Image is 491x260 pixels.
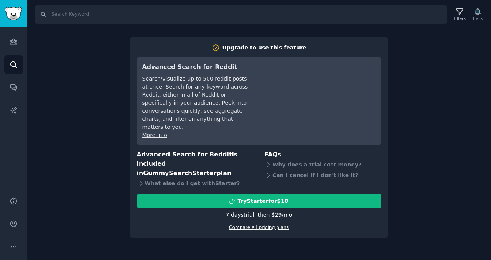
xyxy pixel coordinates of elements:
iframe: YouTube video player [261,63,376,120]
a: Compare all pricing plans [229,225,289,230]
h3: Advanced Search for Reddit [142,63,250,72]
div: 7 days trial, then $ 29 /mo [226,211,292,219]
a: More info [142,132,167,138]
span: GummySearch Starter [143,169,216,177]
h3: FAQs [264,150,381,160]
button: TryStarterfor$10 [137,194,381,208]
div: Upgrade to use this feature [222,44,306,52]
div: Search/visualize up to 500 reddit posts at once. Search for any keyword across Reddit, either in ... [142,75,250,131]
div: Why does a trial cost money? [264,159,381,170]
img: GummySearch logo [5,7,22,20]
div: Filters [454,16,466,21]
div: What else do I get with Starter ? [137,178,254,189]
div: Try Starter for $10 [237,197,288,205]
input: Search Keyword [35,5,447,24]
div: Can I cancel if I don't like it? [264,170,381,181]
h3: Advanced Search for Reddit is included in plan [137,150,254,178]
